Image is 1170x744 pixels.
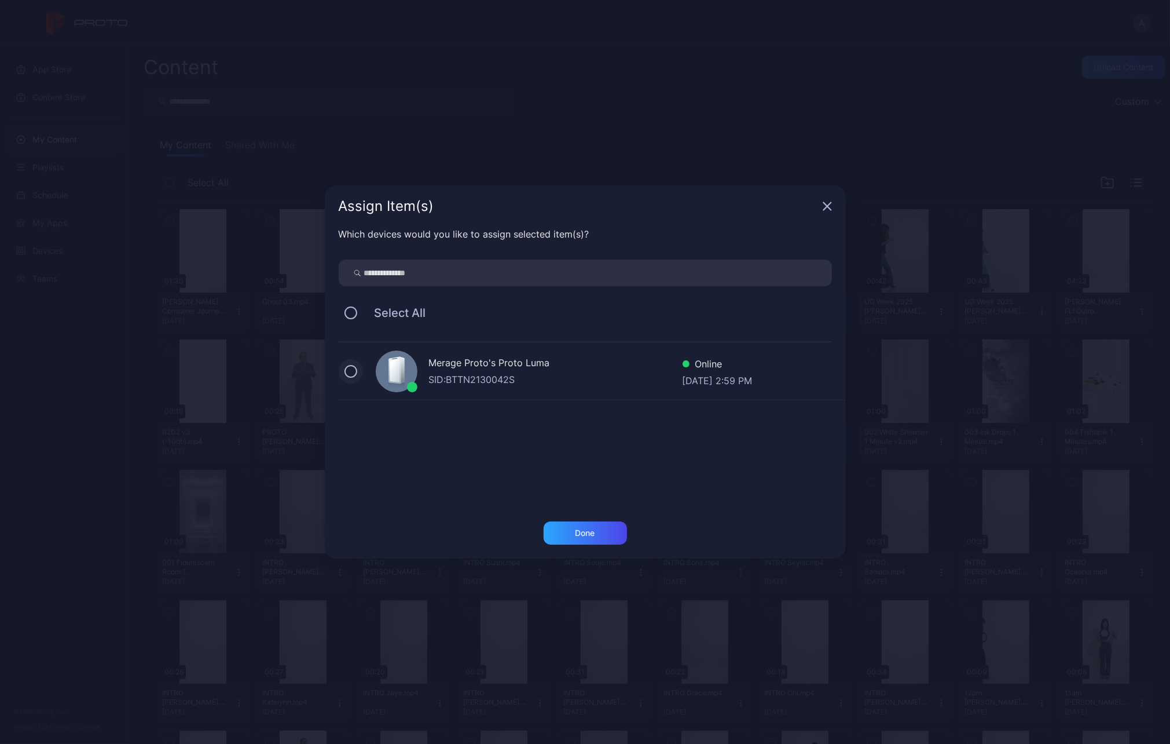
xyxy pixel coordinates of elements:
[363,306,426,320] span: Select All
[429,373,683,386] div: SID: BTTN2130042S
[575,528,595,538] div: Done
[429,356,683,373] div: Merage Proto's Proto Luma
[339,227,832,241] div: Which devices would you like to assign selected item(s)?
[683,374,753,385] div: [DATE] 2:59 PM
[544,521,627,545] button: Done
[339,199,818,213] div: Assign Item(s)
[683,357,753,374] div: Online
